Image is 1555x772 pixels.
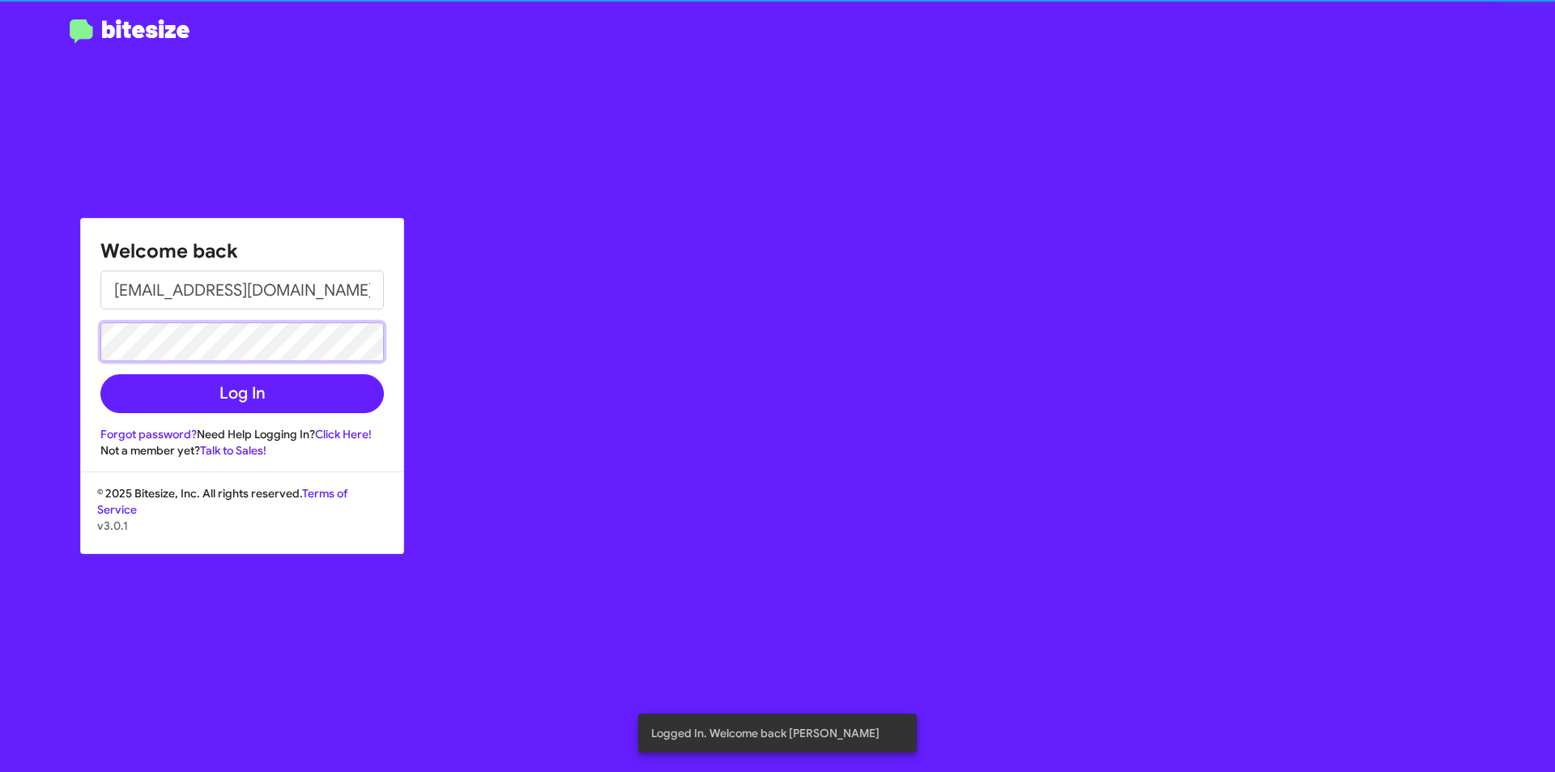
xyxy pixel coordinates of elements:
[81,485,403,553] div: © 2025 Bitesize, Inc. All rights reserved.
[97,518,387,534] p: v3.0.1
[100,426,384,442] div: Need Help Logging In?
[100,374,384,413] button: Log In
[200,443,266,458] a: Talk to Sales!
[100,271,384,309] input: Email address
[100,442,384,459] div: Not a member yet?
[100,238,384,264] h1: Welcome back
[100,427,197,441] a: Forgot password?
[651,725,880,741] span: Logged In. Welcome back [PERSON_NAME]
[315,427,372,441] a: Click Here!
